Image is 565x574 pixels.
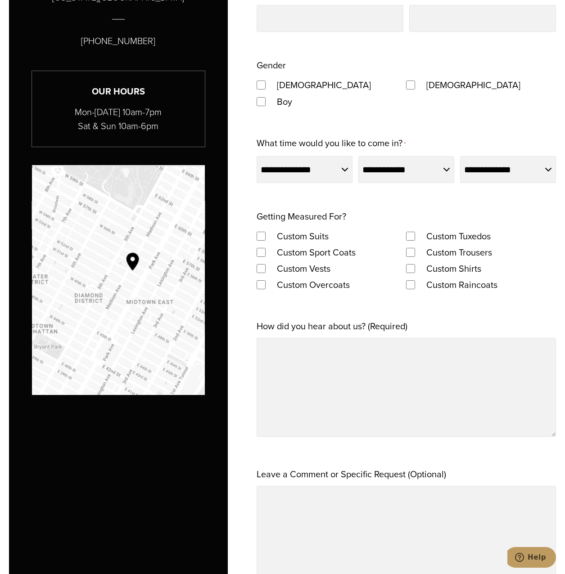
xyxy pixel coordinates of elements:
[268,94,301,110] label: Boy
[417,260,490,277] label: Custom Shirts
[417,277,506,293] label: Custom Raincoats
[32,165,205,395] a: Map to Alan David Custom
[32,85,205,99] h3: Our Hours
[268,260,339,277] label: Custom Vests
[268,277,359,293] label: Custom Overcoats
[257,208,346,224] legend: Getting Measured For?
[507,547,556,570] iframe: Opens a widget where you can chat to one of our agents
[257,135,406,152] label: What time would you like to come in?
[32,165,205,395] img: Google map with pin showing Alan David location at Madison Avenue & 53rd Street NY
[268,244,365,260] label: Custom Sport Coats
[257,57,286,73] legend: Gender
[268,77,380,93] label: [DEMOGRAPHIC_DATA]
[257,318,407,334] label: How did you hear about us? (Required)
[268,228,338,244] label: Custom Suits
[417,77,529,93] label: [DEMOGRAPHIC_DATA]
[32,105,205,133] p: Mon-[DATE] 10am-7pm Sat & Sun 10am-6pm
[417,228,500,244] label: Custom Tuxedos
[417,244,501,260] label: Custom Trousers
[81,34,155,48] p: [PHONE_NUMBER]
[257,466,446,482] label: Leave a Comment or Specific Request (Optional)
